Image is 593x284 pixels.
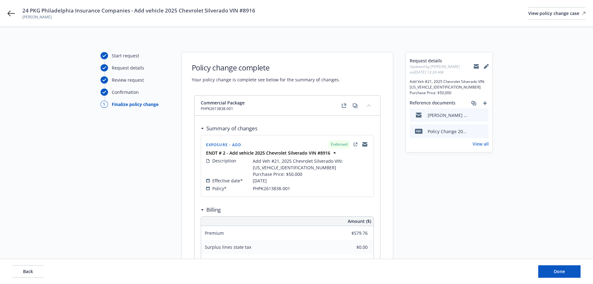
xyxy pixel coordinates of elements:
button: Done [538,265,581,278]
a: View all [473,141,489,147]
div: Request details [112,65,144,71]
span: Add Veh #21, 2025 Chevrolet Silverado VIN: [US_VEHICLE_IDENTIFICATION_NUMBER] Purchase Price: $50... [410,79,489,96]
span: Add Veh #21, 2025 Chevrolet Silverado VIN: [US_VEHICLE_IDENTIFICATION_NUMBER] Purchase Price: $50... [253,158,369,177]
span: pdf [415,129,422,133]
button: download file [471,112,476,118]
a: external [352,141,359,148]
div: 5 [101,101,108,108]
div: [PERSON_NAME] Dairy - 2025 Chevrolet Silverado [428,112,468,118]
input: 0.00 [331,243,371,252]
span: Commercial Package [201,99,245,106]
button: preview file [481,112,486,118]
div: Commercial PackagePHPK2613838-001externalcopycollapse content [195,96,380,116]
span: Request details [410,57,474,64]
span: [DATE] [253,177,267,184]
button: collapse content [364,100,374,110]
span: Description [212,157,236,164]
a: add [481,99,489,107]
span: Premium [205,230,224,236]
span: Done [554,268,565,274]
span: Exposure - Add [206,142,242,147]
button: preview file [481,128,486,135]
span: PHPK2613838-001 [201,106,245,112]
a: associate [470,99,478,107]
div: Confirmation [112,89,139,95]
span: Amount ($) [348,218,371,224]
span: [PERSON_NAME] [22,14,255,20]
input: 0.00 [331,229,371,238]
input: 0.00 [331,257,371,266]
div: Finalize policy change [112,101,158,108]
span: Your policy change is complete see below for the summary of changes. [192,76,340,83]
div: Billing [201,206,221,214]
span: 24 PKG Philadelphia Insurance Companies - Add vehicle 2025 Chevrolet Silverado VIN #8916 [22,7,255,14]
button: download file [471,128,476,135]
span: Effective date* [212,177,243,184]
span: Reference documents [410,99,455,107]
span: Back [23,268,33,274]
strong: ENDT # 2 - Add vehicle 2025 Chevrolet Silverado VIN #8916 [206,150,330,156]
span: Updated by [PERSON_NAME] on [DATE] 12:24 AM [410,64,474,75]
span: Surplus lines state tax [205,244,251,250]
h3: Summary of changes [206,124,257,132]
div: View policy change case [528,7,586,19]
span: Endorsed [331,142,347,147]
a: View policy change case [528,7,586,20]
div: Review request [112,77,144,83]
span: Policy* [212,185,227,192]
div: Policy Change 2025 PKG ENDT # 2 - Add vehicle 2025 Chevrolet Silverado VIN #8916.pdf [428,128,468,135]
a: external [340,102,348,109]
a: copy [351,102,359,109]
a: copyLogging [361,141,369,148]
span: Surplus lines state fee [205,258,252,264]
div: Summary of changes [201,124,257,132]
h3: Billing [206,206,221,214]
div: Start request [112,52,139,59]
button: Back [12,265,44,278]
span: PHPK2613838-001 [253,185,290,192]
h1: Policy change complete [192,62,340,73]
